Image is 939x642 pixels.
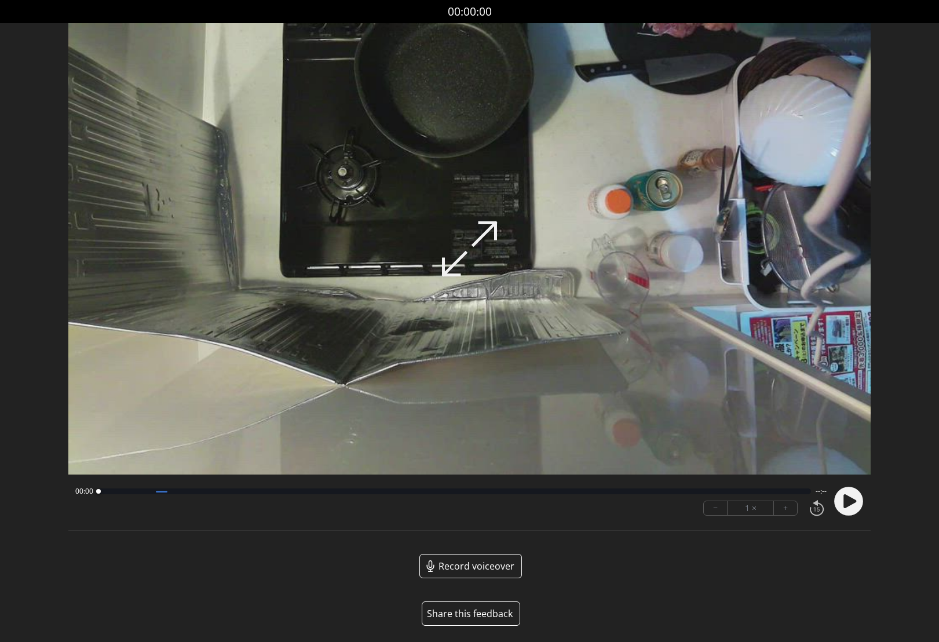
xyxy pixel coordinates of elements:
[704,501,728,515] button: −
[422,601,520,626] button: Share this feedback
[75,487,93,496] span: 00:00
[419,554,522,578] a: Record voiceover
[816,487,827,496] span: --:--
[448,3,492,20] a: 00:00:00
[728,501,774,515] div: 1 ×
[439,559,514,573] span: Record voiceover
[774,501,797,515] button: +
